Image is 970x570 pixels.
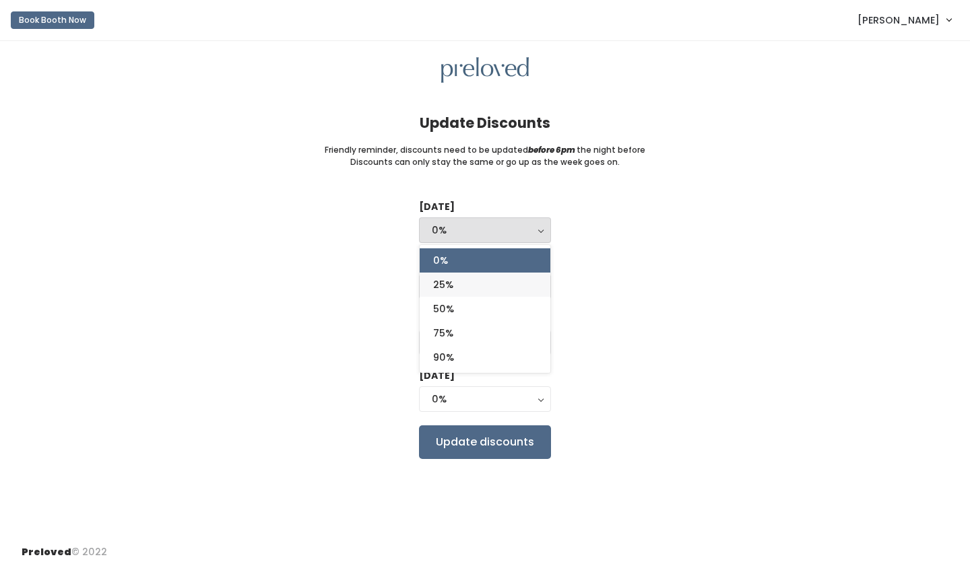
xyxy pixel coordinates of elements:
div: 0% [432,392,538,406]
small: Friendly reminder, discounts need to be updated the night before [325,144,645,156]
span: 90% [433,350,454,365]
span: 50% [433,301,454,316]
span: 25% [433,277,453,292]
div: 0% [432,223,538,238]
span: 75% [433,326,453,341]
button: 0% [419,217,551,243]
img: preloved logo [441,57,529,83]
input: Update discounts [419,425,551,459]
a: [PERSON_NAME] [844,5,965,34]
button: Book Booth Now [11,11,94,29]
div: © 2022 [22,534,107,559]
i: before 6pm [528,144,575,155]
label: [DATE] [419,369,455,383]
a: Book Booth Now [11,5,94,35]
label: [DATE] [419,200,455,214]
small: Discounts can only stay the same or go up as the week goes on. [350,156,620,168]
span: [PERSON_NAME] [858,13,940,28]
h4: Update Discounts [420,115,550,131]
span: Preloved [22,545,71,559]
button: 0% [419,386,551,412]
span: 0% [433,253,448,268]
